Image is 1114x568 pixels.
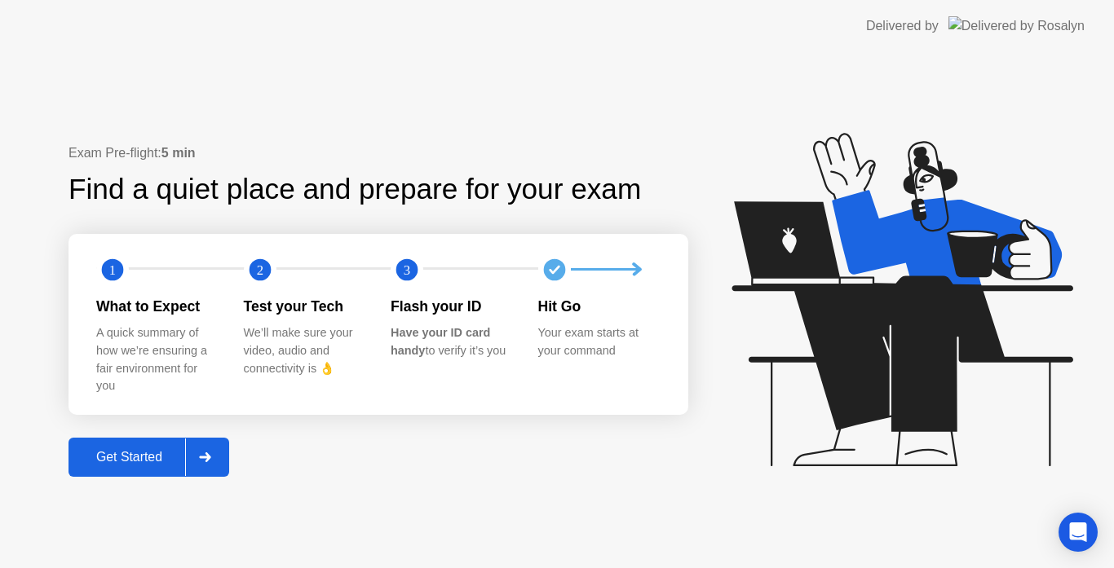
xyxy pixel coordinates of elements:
div: A quick summary of how we’re ensuring a fair environment for you [96,324,218,394]
div: Exam Pre-flight: [69,143,688,163]
div: Test your Tech [244,296,365,317]
text: 3 [404,262,410,278]
div: Hit Go [538,296,660,317]
text: 1 [109,262,116,278]
b: 5 min [161,146,196,160]
div: to verify it’s you [391,324,512,359]
button: Get Started [69,438,229,477]
div: Get Started [73,450,185,465]
div: What to Expect [96,296,218,317]
div: Your exam starts at your command [538,324,660,359]
div: We’ll make sure your video, audio and connectivity is 👌 [244,324,365,377]
div: Delivered by [866,16,939,36]
div: Flash your ID [391,296,512,317]
div: Find a quiet place and prepare for your exam [69,168,643,211]
text: 2 [256,262,263,278]
b: Have your ID card handy [391,326,490,357]
div: Open Intercom Messenger [1059,513,1098,552]
img: Delivered by Rosalyn [948,16,1085,35]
